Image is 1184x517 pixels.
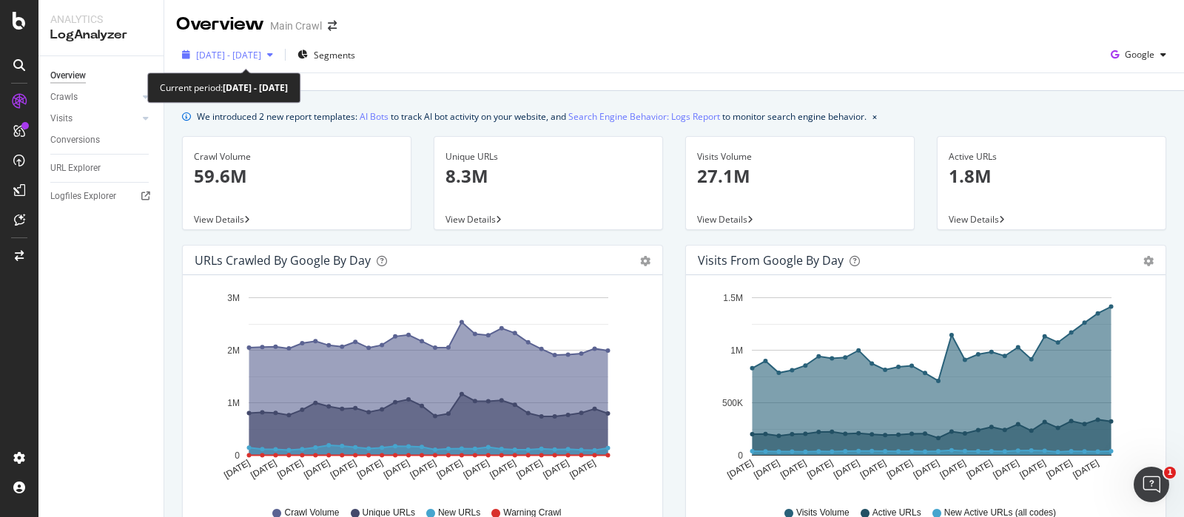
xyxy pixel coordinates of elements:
p: 59.6M [194,163,400,189]
text: [DATE] [805,458,835,481]
p: 8.3M [445,163,651,189]
text: [DATE] [382,458,411,481]
div: arrow-right-arrow-left [328,21,337,31]
div: Visits Volume [697,150,903,163]
text: [DATE] [725,458,755,481]
span: View Details [445,213,496,226]
text: [DATE] [275,458,305,481]
text: 3M [227,293,240,303]
iframe: Intercom live chat [1134,467,1169,502]
span: [DATE] - [DATE] [196,49,261,61]
span: Segments [314,49,355,61]
a: Conversions [50,132,153,148]
button: close banner [869,106,881,127]
div: Conversions [50,132,100,148]
a: URL Explorer [50,160,153,176]
text: [DATE] [832,458,861,481]
div: gear [1143,256,1154,266]
text: [DATE] [488,458,518,481]
text: 0 [738,450,743,461]
b: [DATE] - [DATE] [223,81,288,94]
div: Visits [50,111,73,126]
text: 1.5M [723,293,743,303]
text: [DATE] [515,458,545,481]
div: URLs Crawled by Google by day [195,253,371,268]
text: [DATE] [462,458,491,481]
a: Search Engine Behavior: Logs Report [568,109,720,124]
button: Google [1105,43,1172,67]
text: [DATE] [1071,458,1100,481]
div: Logfiles Explorer [50,189,116,204]
span: 1 [1164,467,1176,479]
text: 1M [227,398,240,408]
button: [DATE] - [DATE] [176,43,279,67]
a: AI Bots [360,109,388,124]
text: 1M [730,345,743,356]
text: 0 [235,450,240,461]
a: Visits [50,111,138,126]
text: [DATE] [541,458,571,481]
text: [DATE] [302,458,332,481]
button: Segments [292,43,361,67]
text: [DATE] [938,458,968,481]
text: [DATE] [329,458,358,481]
text: [DATE] [568,458,597,481]
text: [DATE] [1018,458,1048,481]
text: 2M [227,345,240,356]
a: Overview [50,68,153,84]
div: Overview [50,68,86,84]
div: URL Explorer [50,160,101,176]
text: 500K [722,398,743,408]
div: Unique URLs [445,150,651,163]
svg: A chart. [698,287,1147,493]
p: 1.8M [949,163,1154,189]
text: [DATE] [435,458,465,481]
text: [DATE] [778,458,808,481]
div: gear [640,256,650,266]
div: Current period: [160,79,288,96]
text: [DATE] [249,458,278,481]
div: Active URLs [949,150,1154,163]
div: LogAnalyzer [50,27,152,44]
div: Crawls [50,89,78,105]
div: Overview [176,12,264,37]
text: [DATE] [355,458,385,481]
a: Crawls [50,89,138,105]
span: View Details [697,213,747,226]
span: View Details [949,213,999,226]
text: [DATE] [965,458,995,481]
text: [DATE] [885,458,915,481]
span: View Details [194,213,244,226]
text: [DATE] [992,458,1021,481]
a: Logfiles Explorer [50,189,153,204]
div: We introduced 2 new report templates: to track AI bot activity on your website, and to monitor se... [197,109,867,124]
p: 27.1M [697,163,903,189]
div: Crawl Volume [194,150,400,163]
text: [DATE] [222,458,252,481]
text: [DATE] [858,458,888,481]
svg: A chart. [195,287,644,493]
text: [DATE] [752,458,781,481]
text: [DATE] [1044,458,1074,481]
div: Analytics [50,12,152,27]
span: Google [1125,48,1154,61]
div: info banner [182,109,1166,124]
div: Main Crawl [270,18,322,33]
div: Visits from Google by day [698,253,844,268]
text: [DATE] [912,458,941,481]
text: [DATE] [408,458,438,481]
